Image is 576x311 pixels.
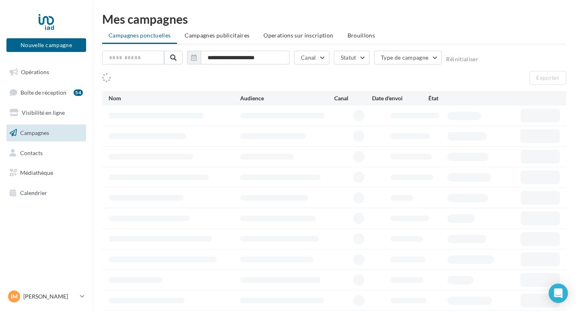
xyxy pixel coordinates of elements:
[374,51,442,64] button: Type de campagne
[372,94,428,102] div: Date d'envoi
[23,292,77,301] p: [PERSON_NAME]
[6,38,86,52] button: Nouvelle campagne
[5,124,88,141] a: Campagnes
[20,149,43,156] span: Contacts
[529,71,566,85] button: Exporter
[263,32,333,39] span: Operations sur inscription
[446,56,478,62] button: Réinitialiser
[5,164,88,181] a: Médiathèque
[11,292,18,301] span: IM
[334,51,370,64] button: Statut
[5,84,88,101] a: Boîte de réception54
[294,51,329,64] button: Canal
[428,94,485,102] div: État
[22,109,65,116] span: Visibilité en ligne
[549,284,568,303] div: Open Intercom Messenger
[5,64,88,81] a: Opérations
[20,169,53,176] span: Médiathèque
[348,32,375,39] span: Brouillons
[109,94,240,102] div: Nom
[240,94,334,102] div: Audience
[21,68,49,75] span: Opérations
[74,89,83,96] div: 54
[5,104,88,121] a: Visibilité en ligne
[185,32,249,39] span: Campagnes publicitaires
[20,189,47,196] span: Calendrier
[6,289,86,304] a: IM [PERSON_NAME]
[334,94,372,102] div: Canal
[5,145,88,162] a: Contacts
[102,13,566,25] div: Mes campagnes
[20,129,49,136] span: Campagnes
[21,89,66,95] span: Boîte de réception
[5,185,88,201] a: Calendrier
